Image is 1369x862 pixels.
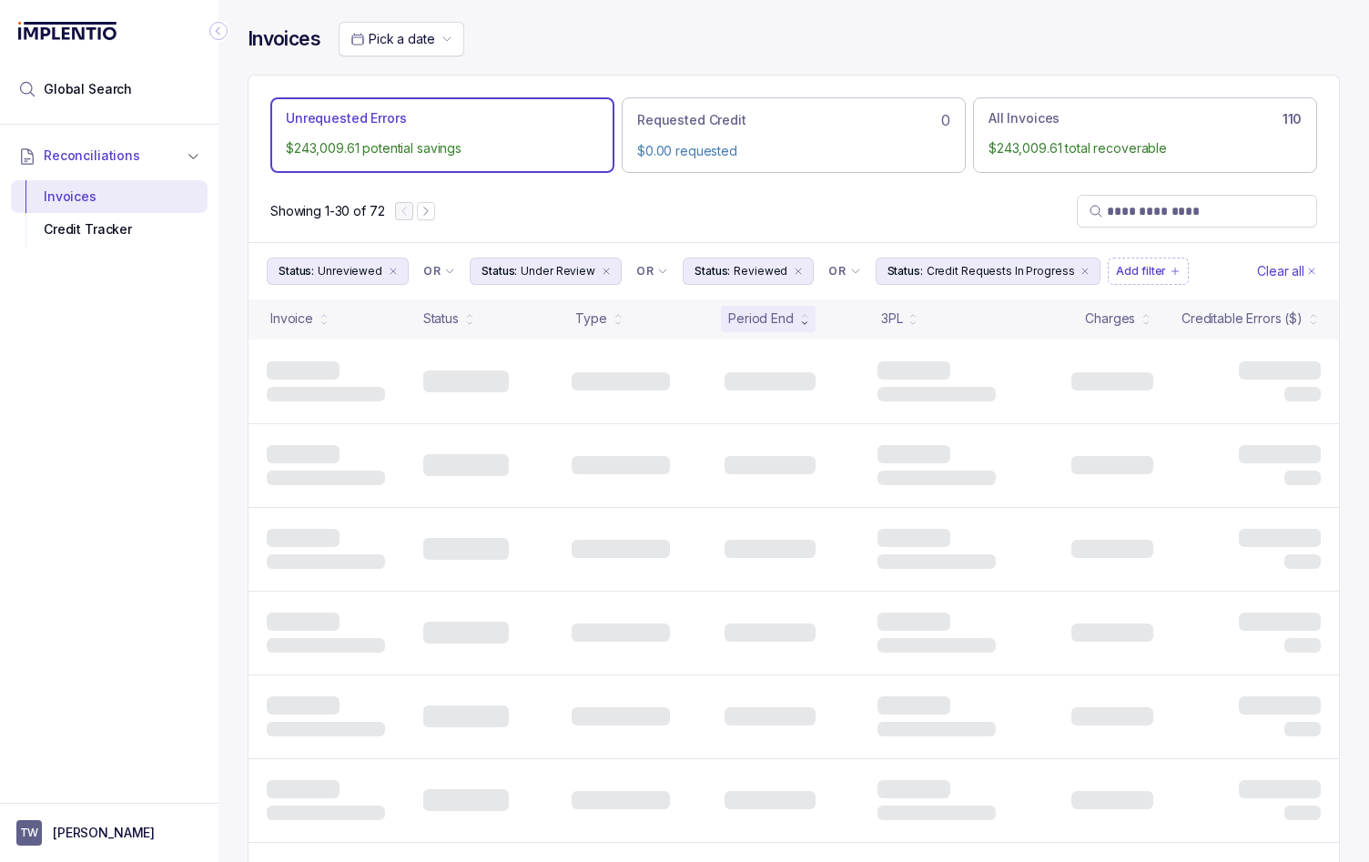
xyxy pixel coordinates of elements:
button: Reconciliations [11,136,208,176]
div: Invoices [25,180,193,213]
div: remove content [386,264,401,279]
div: Invoice [270,309,313,328]
ul: Action Tab Group [270,97,1317,172]
span: User initials [16,820,42,846]
div: Period End [728,309,794,328]
button: Filter Chip Reviewed [683,258,814,285]
div: Status [423,309,459,328]
div: Credit Tracker [25,213,193,246]
div: remove content [1078,264,1092,279]
p: Reviewed [734,262,787,280]
li: Filter Chip Connector undefined [636,264,668,279]
button: Filter Chip Unreviewed [267,258,409,285]
div: Remaining page entries [270,202,384,220]
div: 0 [637,109,950,131]
button: User initials[PERSON_NAME] [16,820,202,846]
span: Pick a date [369,31,434,46]
p: All Invoices [989,109,1060,127]
p: Requested Credit [637,111,746,129]
p: [PERSON_NAME] [53,824,155,842]
button: Next Page [417,202,435,220]
h4: Invoices [248,26,320,52]
p: OR [423,264,441,279]
button: Filter Chip Connector undefined [629,259,675,284]
button: Clear Filters [1253,258,1321,285]
span: Global Search [44,80,132,98]
p: $0.00 requested [637,142,950,160]
div: remove content [791,264,806,279]
ul: Filter Group [267,258,1253,285]
p: Status: [887,262,923,280]
p: OR [636,264,654,279]
p: Showing 1-30 of 72 [270,202,384,220]
p: $243,009.61 potential savings [286,139,599,157]
p: Under Review [521,262,595,280]
p: Status: [695,262,730,280]
p: OR [828,264,846,279]
button: Filter Chip Credit Requests In Progress [876,258,1101,285]
span: Reconciliations [44,147,140,165]
div: Collapse Icon [208,20,229,42]
div: remove content [599,264,614,279]
search: Date Range Picker [350,30,434,48]
p: Unreviewed [318,262,382,280]
div: Reconciliations [11,177,208,250]
p: Clear all [1257,262,1304,280]
p: Status: [482,262,517,280]
div: Type [575,309,606,328]
button: Filter Chip Add filter [1108,258,1189,285]
p: $243,009.61 total recoverable [989,139,1302,157]
button: Filter Chip Connector undefined [416,259,462,284]
div: Creditable Errors ($) [1181,309,1303,328]
button: Date Range Picker [339,22,464,56]
p: Status: [279,262,314,280]
h6: 110 [1283,112,1302,127]
p: Unrequested Errors [286,109,406,127]
p: Credit Requests In Progress [927,262,1075,280]
button: Filter Chip Connector undefined [821,259,867,284]
li: Filter Chip Connector undefined [828,264,860,279]
div: 3PL [881,309,903,328]
div: Charges [1085,309,1135,328]
li: Filter Chip Connector undefined [423,264,455,279]
p: Add filter [1116,262,1166,280]
button: Filter Chip Under Review [470,258,622,285]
